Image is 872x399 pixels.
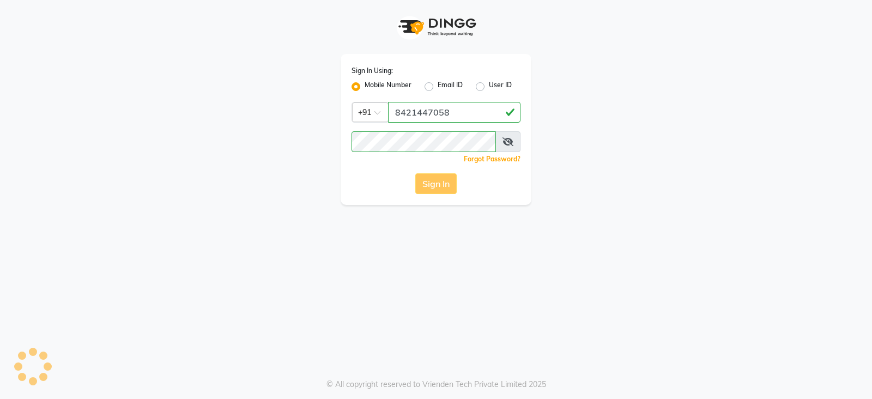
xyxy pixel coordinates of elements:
[352,66,393,76] label: Sign In Using:
[464,155,520,163] a: Forgot Password?
[489,80,512,93] label: User ID
[392,11,480,43] img: logo1.svg
[365,80,411,93] label: Mobile Number
[352,131,496,152] input: Username
[438,80,463,93] label: Email ID
[388,102,520,123] input: Username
